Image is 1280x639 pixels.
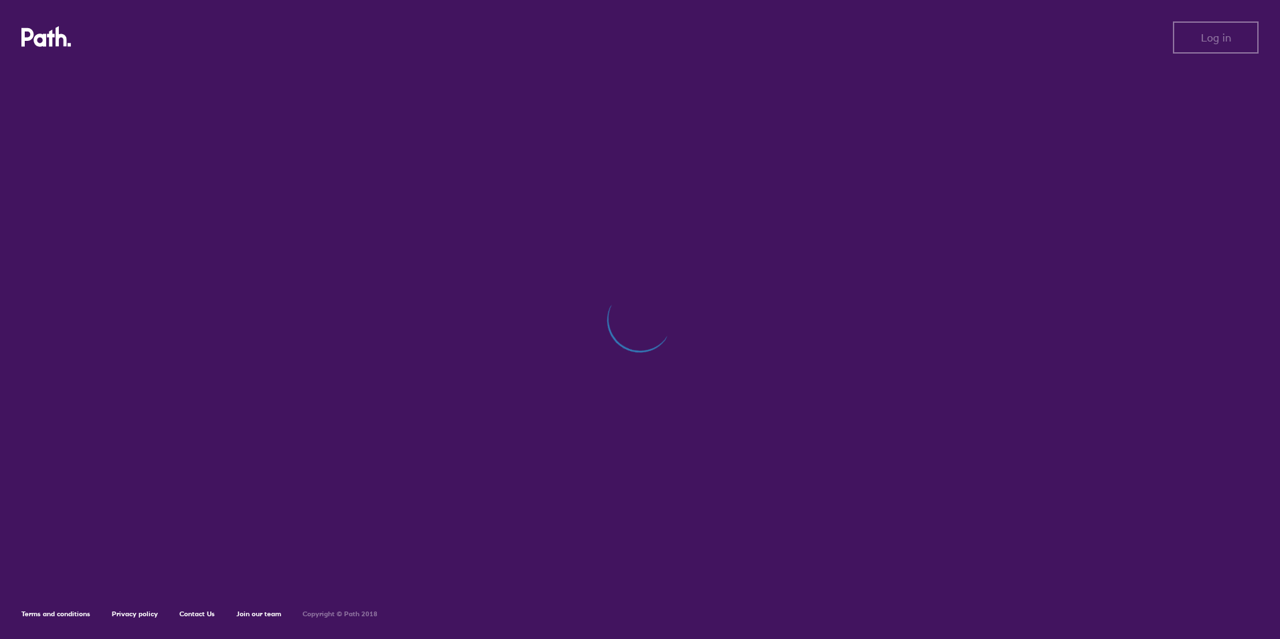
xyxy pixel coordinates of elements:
button: Log in [1173,21,1259,54]
h6: Copyright © Path 2018 [303,610,378,618]
span: Log in [1201,31,1231,44]
a: Contact Us [179,610,215,618]
a: Join our team [236,610,281,618]
a: Privacy policy [112,610,158,618]
a: Terms and conditions [21,610,90,618]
